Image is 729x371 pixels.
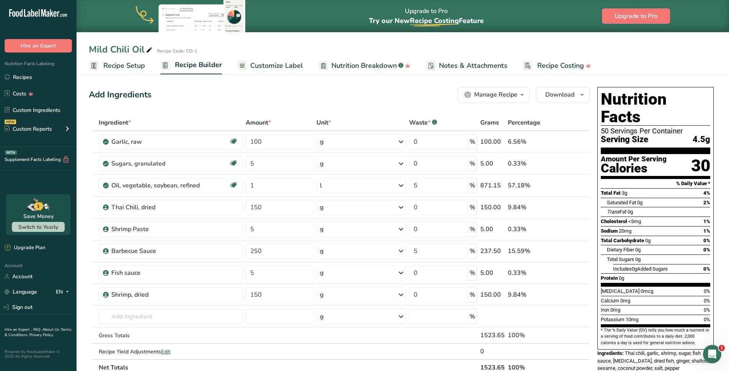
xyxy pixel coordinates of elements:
span: Recipe Builder [175,60,222,70]
span: Percentage [508,118,540,127]
span: Nutrition Breakdown [331,61,397,71]
a: Notes & Attachments [426,57,507,74]
div: Amount Per Serving [601,156,667,163]
div: Barbecue Sauce [111,246,207,256]
div: 0 [480,347,505,356]
span: Edit [161,348,170,355]
span: 0g [635,256,641,262]
div: 0.33% [508,159,553,168]
span: 1% [703,228,710,234]
span: Switch to Yearly [18,223,58,231]
span: Dietary Fiber [607,247,634,253]
span: Calcium [601,298,619,304]
div: g [320,137,324,146]
div: Fish sauce [111,268,207,277]
div: 30 [691,156,710,176]
section: * The % Daily Value (DV) tells you how much a nutrient in a serving of food contributes to a dail... [601,327,710,346]
span: 20mg [619,228,631,234]
span: Upgrade to Pro [615,11,657,21]
div: Oil, vegetable, soybean, refined [111,181,207,190]
span: 0mg [610,307,620,313]
span: 4.5g [693,135,710,144]
div: 9.84% [508,203,553,212]
span: 0% [704,298,710,304]
a: Recipe Costing [523,57,591,74]
button: Hire an Expert [5,39,72,53]
a: Terms & Conditions . [5,327,72,338]
span: Grams [480,118,499,127]
button: Manage Recipe [458,87,530,102]
div: 1523.65 [480,331,505,340]
div: EN [56,287,72,297]
span: 0% [703,238,710,243]
div: Thai Chili, dried [111,203,207,212]
div: NEW [5,120,16,124]
div: 0.33% [508,268,553,277]
div: 237.50 [480,246,505,256]
div: Upgrade Plan [5,244,45,252]
span: Potassium [601,317,625,322]
span: Fat [607,209,626,215]
div: 150.00 [480,290,505,299]
div: g [320,246,324,256]
span: Cholesterol [601,218,627,224]
i: Trans [607,209,620,215]
div: Gross Totals [99,332,243,340]
div: 50 Servings Per Container [601,127,710,135]
span: Unit [316,118,331,127]
a: Recipe Setup [89,57,145,74]
span: 2% [703,200,710,205]
button: Upgrade to Pro [602,8,670,24]
a: Customize Label [237,57,303,74]
span: Total Fat [601,190,621,196]
span: 4% [703,190,710,196]
span: 0g [637,200,643,205]
span: Serving Size [601,135,648,144]
a: Language [5,285,37,299]
span: 0% [703,247,710,253]
span: Try our New Feature [369,16,484,25]
div: 150.00 [480,203,505,212]
div: Save Money [23,212,54,220]
div: l [320,181,322,190]
a: Recipe Builder [160,56,222,75]
section: % Daily Value * [601,179,710,188]
div: 100.00 [480,137,505,146]
div: Recipe Code: CO-1 [157,48,197,54]
span: 0% [704,288,710,294]
div: Custom Reports [5,125,52,133]
span: 1 [719,345,725,351]
button: Switch to Yearly [12,222,65,232]
div: Waste [409,118,437,127]
div: 100% [508,331,553,340]
span: 0% [703,266,710,272]
span: 0g [632,266,637,272]
span: Ingredients: [597,350,624,356]
span: 0% [704,317,710,322]
span: 0g [628,209,633,215]
div: Recipe Yield Adjustments [99,348,243,356]
span: 0% [704,307,710,313]
div: Sugars, granulated [111,159,207,168]
div: BETA [5,150,17,155]
span: Protein [601,275,618,281]
div: g [320,290,324,299]
span: Iron [601,307,609,313]
span: Amount [246,118,271,127]
div: Shrimp, dried [111,290,207,299]
span: Includes Added Sugars [613,266,668,272]
span: Thai chili, garlic, shrimp, sugar, fish sauce, [MEDICAL_DATA], dried fish, ginger, shallots, sesa... [597,350,710,371]
span: 0g [619,275,624,281]
span: 0mg [620,298,630,304]
span: Sodium [601,228,618,234]
span: [MEDICAL_DATA] [601,288,639,294]
div: 871.15 [480,181,505,190]
div: Calories [601,163,667,174]
div: 5.00 [480,159,505,168]
div: 9.84% [508,290,553,299]
span: <5mg [628,218,641,224]
span: Recipe Costing [537,61,584,71]
span: Total Sugars [607,256,634,262]
div: Upgrade to Pro [369,0,484,32]
div: 6.56% [508,137,553,146]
